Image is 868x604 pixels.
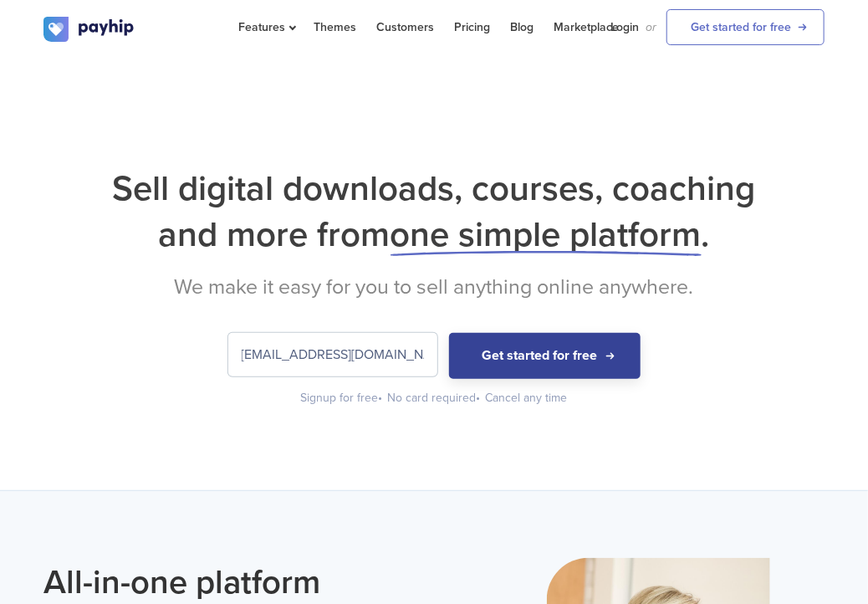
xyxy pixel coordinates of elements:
span: . [702,213,710,256]
img: logo.svg [43,17,135,42]
a: Get started for free [666,9,825,45]
span: one simple platform [391,213,702,256]
span: Features [238,20,294,34]
input: Enter your email address [228,333,437,376]
h1: Sell digital downloads, courses, coaching and more from [43,166,825,258]
div: Cancel any time [486,390,568,407]
div: Signup for free [301,390,385,407]
button: Get started for free [449,333,641,379]
h2: We make it easy for you to sell anything online anywhere. [43,274,825,299]
div: No card required [388,390,483,407]
span: • [477,391,481,405]
span: • [379,391,383,405]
